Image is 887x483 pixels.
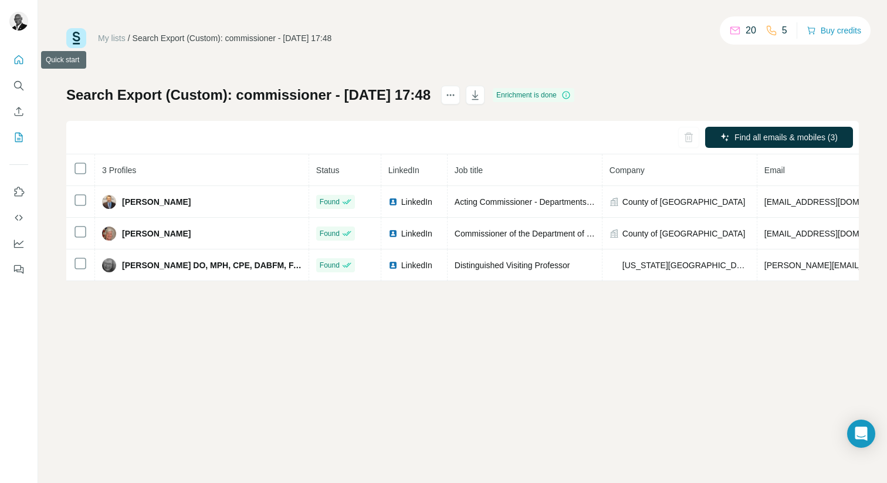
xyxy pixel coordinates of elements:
button: Quick start [9,49,28,70]
p: 5 [782,23,787,38]
span: Acting Commissioner - Departments of Planning and Public Transportation [455,197,725,207]
a: My lists [98,33,126,43]
h1: Search Export (Custom): commissioner - [DATE] 17:48 [66,86,431,104]
span: [US_STATE][GEOGRAPHIC_DATA] [622,259,750,271]
div: Search Export (Custom): commissioner - [DATE] 17:48 [133,32,332,44]
button: Find all emails & mobiles (3) [705,127,853,148]
img: LinkedIn logo [388,229,398,238]
span: Distinguished Visiting Professor [455,261,570,270]
li: / [128,32,130,44]
span: Email [764,165,785,175]
button: My lists [9,127,28,148]
span: LinkedIn [401,259,432,271]
button: Buy credits [807,22,861,39]
img: Avatar [102,195,116,209]
span: LinkedIn [401,228,432,239]
span: Found [320,228,340,239]
button: actions [441,86,460,104]
p: 20 [746,23,756,38]
img: LinkedIn logo [388,261,398,270]
button: Use Surfe on LinkedIn [9,181,28,202]
button: Feedback [9,259,28,280]
button: Dashboard [9,233,28,254]
div: Open Intercom Messenger [847,420,875,448]
button: Search [9,75,28,96]
span: Found [320,197,340,207]
span: [PERSON_NAME] [122,196,191,208]
span: [PERSON_NAME] DO, MPH, CPE, DABFM, FAAFP [122,259,302,271]
span: County of [GEOGRAPHIC_DATA] [622,228,746,239]
img: Avatar [102,258,116,272]
img: Avatar [9,12,28,31]
span: [PERSON_NAME] [122,228,191,239]
span: Status [316,165,340,175]
img: Avatar [102,227,116,241]
span: Found [320,260,340,271]
img: LinkedIn logo [388,197,398,207]
div: Enrichment is done [493,88,574,102]
img: company-logo [610,265,619,266]
button: Use Surfe API [9,207,28,228]
span: 3 Profiles [102,165,136,175]
span: LinkedIn [388,165,419,175]
span: County of [GEOGRAPHIC_DATA] [622,196,746,208]
button: Enrich CSV [9,101,28,122]
span: Find all emails & mobiles (3) [734,131,838,143]
span: Company [610,165,645,175]
span: Job title [455,165,483,175]
span: Commissioner of the Department of Social Services [455,229,643,238]
span: LinkedIn [401,196,432,208]
img: Surfe Logo [66,28,86,48]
